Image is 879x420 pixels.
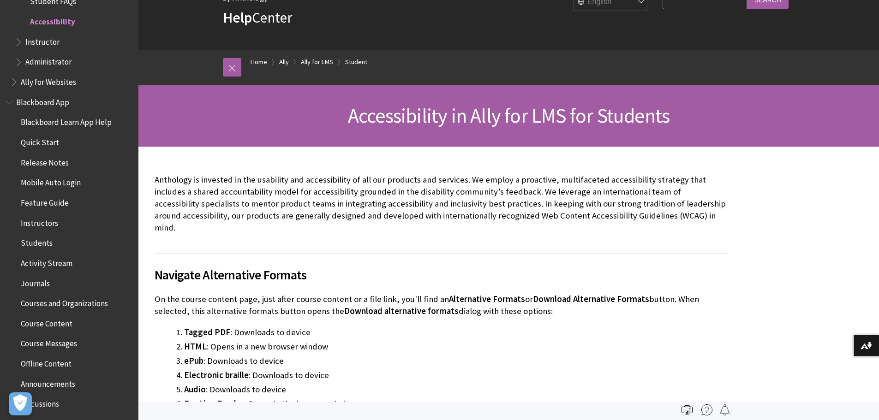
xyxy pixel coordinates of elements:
[184,398,244,409] span: BeeLine Reader
[184,341,207,352] span: HTML
[21,235,53,248] span: Students
[184,355,727,367] li: : Downloads to device
[184,326,727,339] li: : Downloads to device
[184,384,206,395] span: Audio
[21,316,72,328] span: Course Content
[155,174,727,234] p: Anthology is invested in the usability and accessibility of all our products and services. We emp...
[21,276,50,288] span: Journals
[30,14,75,26] span: Accessibility
[251,56,267,68] a: Home
[184,369,727,382] li: : Downloads to device
[21,296,108,308] span: Courses and Organizations
[21,135,59,147] span: Quick Start
[16,95,69,107] span: Blackboard App
[344,306,459,316] span: Download alternative formats
[301,56,333,68] a: Ally for LMS
[184,327,230,337] span: Tagged PDF
[155,293,727,317] p: On the course content page, just after course content or a file link, you'll find an or button. W...
[345,56,367,68] a: Student
[21,376,75,389] span: Announcements
[279,56,289,68] a: Ally
[223,8,252,27] strong: Help
[21,195,69,207] span: Feature Guide
[701,404,712,415] img: More help
[9,392,32,415] button: Open Preferences
[21,175,81,188] span: Mobile Auto Login
[184,370,249,380] span: Electronic braille
[184,397,727,410] li: : Opens in the browser window
[155,265,727,284] span: Navigate Alternative Formats
[184,383,727,396] li: : Downloads to device
[223,8,292,27] a: HelpCenter
[21,396,59,409] span: Discussions
[533,294,649,304] span: Download Alternative Formats
[21,356,72,368] span: Offline Content
[21,155,69,167] span: Release Notes
[682,404,693,415] img: Print
[21,215,58,228] span: Instructors
[348,103,670,128] span: Accessibility in Ally for LMS for Students
[184,355,203,366] span: ePub
[449,294,525,304] span: Alternative Formats
[25,54,72,67] span: Administrator
[21,336,77,349] span: Course Messages
[719,404,730,415] img: Follow this page
[21,74,76,87] span: Ally for Websites
[21,255,72,268] span: Activity Stream
[21,115,112,127] span: Blackboard Learn App Help
[25,34,60,47] span: Instructor
[184,340,727,353] li: : Opens in a new browser window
